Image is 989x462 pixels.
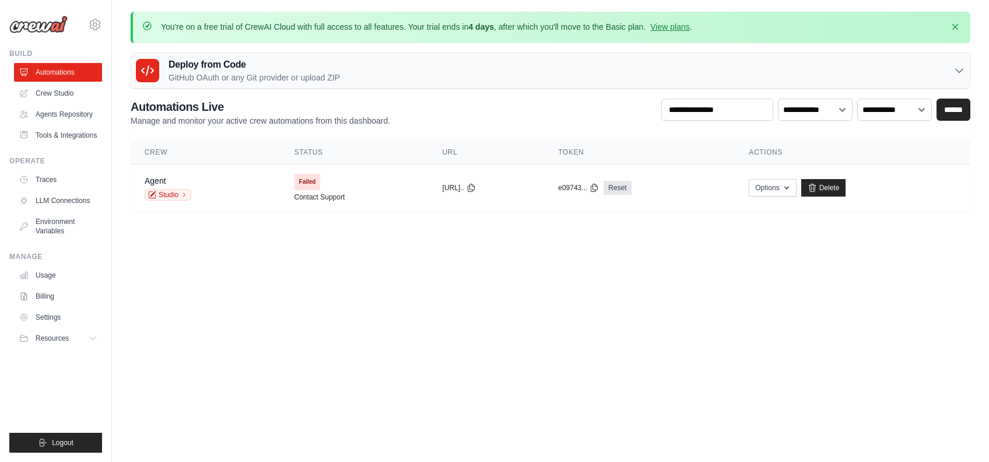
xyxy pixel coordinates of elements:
button: e09743... [558,183,599,192]
a: Automations [14,63,102,82]
a: Agents Repository [14,105,102,124]
span: Failed [294,174,321,190]
a: Delete [801,179,846,197]
a: Studio [145,189,191,201]
th: Actions [735,141,970,164]
p: Manage and monitor your active crew automations from this dashboard. [131,115,390,127]
a: View plans [650,22,689,32]
p: You're on a free trial of CrewAI Cloud with full access to all features. Your trial ends in , aft... [161,21,692,33]
a: Crew Studio [14,84,102,103]
h3: Deploy from Code [169,58,340,72]
h2: Automations Live [131,99,390,115]
span: Logout [52,438,73,447]
a: Traces [14,170,102,189]
img: Logo [9,16,68,33]
strong: 4 days [468,22,494,32]
div: Manage [9,252,102,261]
th: Status [280,141,429,164]
a: Agent [145,176,166,185]
a: Usage [14,266,102,285]
th: Token [544,141,735,164]
span: Resources [36,334,69,343]
a: Reset [604,181,631,195]
a: Billing [14,287,102,306]
button: Logout [9,433,102,453]
button: Resources [14,329,102,348]
th: URL [429,141,545,164]
a: Tools & Integrations [14,126,102,145]
div: Build [9,49,102,58]
a: Environment Variables [14,212,102,240]
a: Settings [14,308,102,327]
p: GitHub OAuth or any Git provider or upload ZIP [169,72,340,83]
a: LLM Connections [14,191,102,210]
th: Crew [131,141,280,164]
div: Operate [9,156,102,166]
a: Contact Support [294,192,345,202]
button: Options [749,179,796,197]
